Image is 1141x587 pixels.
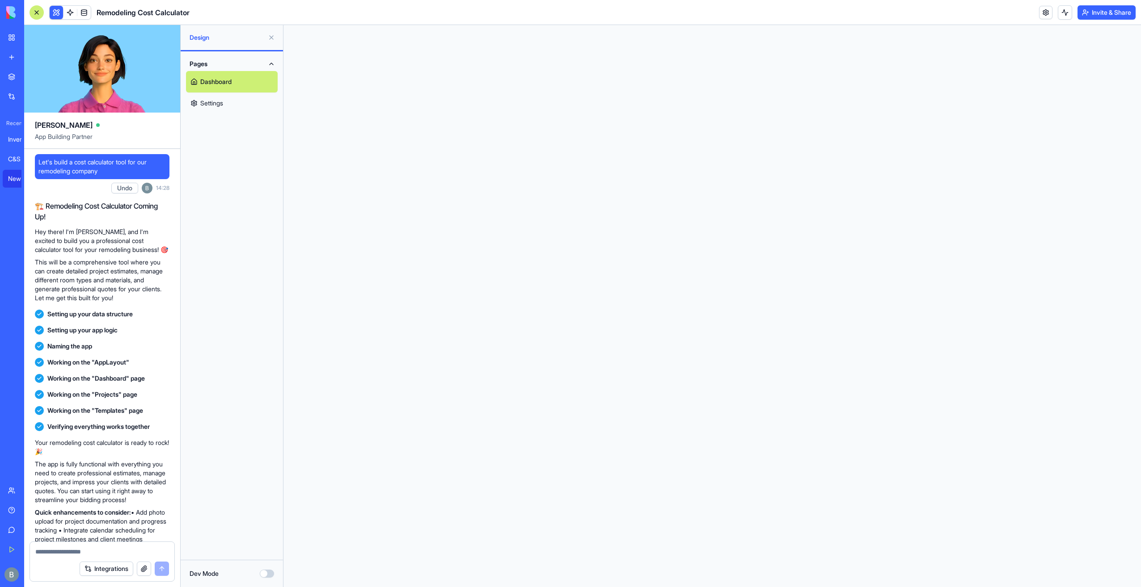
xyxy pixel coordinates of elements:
h2: 🏗️ Remodeling Cost Calculator Coming Up! [35,201,169,222]
p: This will be a comprehensive tool where you can create detailed project estimates, manage differe... [35,258,169,302]
div: C&S Enterprises HUB [8,155,33,164]
img: ACg8ocIug40qN1SCXJiinWdltW7QsPxROn8ZAVDlgOtPD8eQfXIZmw=s96-c [142,183,152,193]
span: Setting up your data structure [47,310,133,319]
span: Working on the "Projects" page [47,390,137,399]
p: • Add photo upload for project documentation and progress tracking • Integrate calendar schedulin... [35,508,169,562]
span: Working on the "Dashboard" page [47,374,145,383]
button: Undo [111,183,138,193]
a: New App [3,170,38,188]
button: Invite & Share [1078,5,1136,20]
span: Remodeling Cost Calculator [97,7,190,18]
label: Dev Mode [190,569,219,578]
span: Recent [3,120,21,127]
img: logo [6,6,62,19]
span: Working on the "Templates" page [47,406,143,415]
button: Pages [186,57,278,71]
img: ACg8ocIug40qN1SCXJiinWdltW7QsPxROn8ZAVDlgOtPD8eQfXIZmw=s96-c [4,567,19,582]
button: Integrations [80,562,133,576]
p: The app is fully functional with everything you need to create professional estimates, manage pro... [35,460,169,504]
strong: Quick enhancements to consider: [35,508,131,516]
a: C&S Enterprises HUB [3,150,38,168]
span: Naming the app [47,342,92,351]
a: Dashboard [186,71,278,92]
p: Hey there! I'm [PERSON_NAME], and I'm excited to build you a professional cost calculator tool fo... [35,227,169,254]
span: App Building Partner [35,132,169,148]
div: Inventory Master [8,135,33,144]
div: New App [8,174,33,183]
span: Design [190,33,264,42]
p: Your remodeling cost calculator is ready to rock! 🎉 [35,438,169,456]
span: Let's build a cost calculator tool for our remodeling company [38,158,166,176]
span: Working on the "AppLayout" [47,358,129,367]
span: 14:28 [156,184,169,192]
span: Setting up your app logic [47,326,118,335]
span: [PERSON_NAME] [35,120,93,130]
span: Verifying everything works together [47,422,150,431]
a: Settings [186,92,278,114]
a: Inventory Master [3,130,38,148]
